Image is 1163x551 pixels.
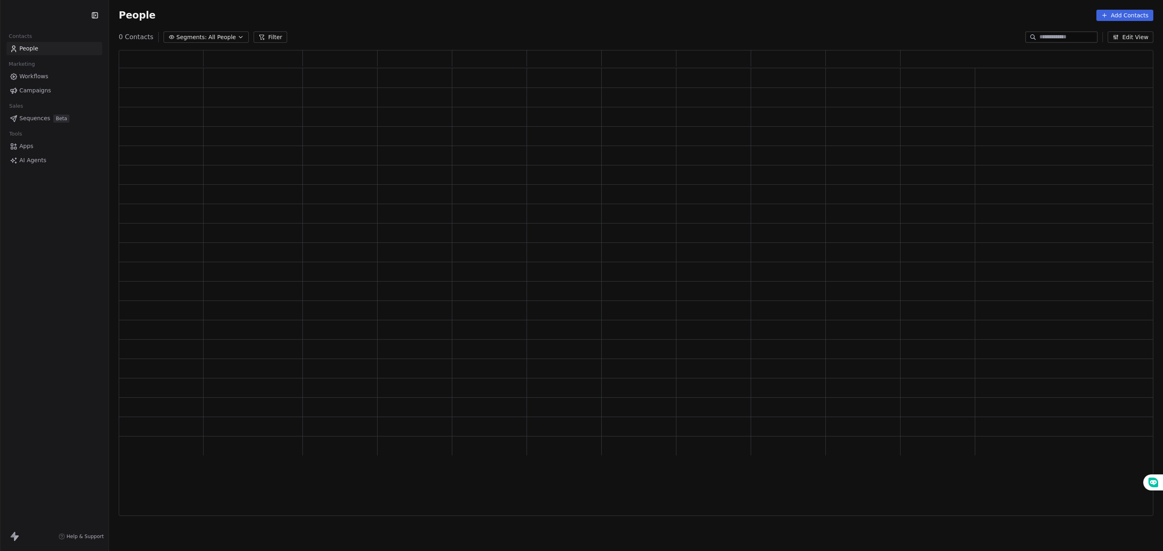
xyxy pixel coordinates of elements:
span: Help & Support [67,533,104,540]
a: SequencesBeta [6,112,102,125]
span: Beta [53,115,69,123]
span: Contacts [5,30,36,42]
span: Sequences [19,114,50,123]
span: Tools [6,128,25,140]
span: 0 Contacts [119,32,153,42]
a: Help & Support [59,533,104,540]
div: grid [119,68,1154,516]
span: Campaigns [19,86,51,95]
span: People [19,44,38,53]
span: Apps [19,142,34,150]
button: Add Contacts [1096,10,1153,21]
a: Campaigns [6,84,102,97]
span: AI Agents [19,156,46,165]
a: People [6,42,102,55]
span: Workflows [19,72,48,81]
span: Marketing [5,58,38,70]
a: Apps [6,140,102,153]
span: All People [208,33,236,42]
button: Filter [254,31,287,43]
span: Segments: [176,33,207,42]
a: Workflows [6,70,102,83]
button: Edit View [1108,31,1153,43]
a: AI Agents [6,154,102,167]
span: Sales [6,100,27,112]
span: People [119,9,155,21]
